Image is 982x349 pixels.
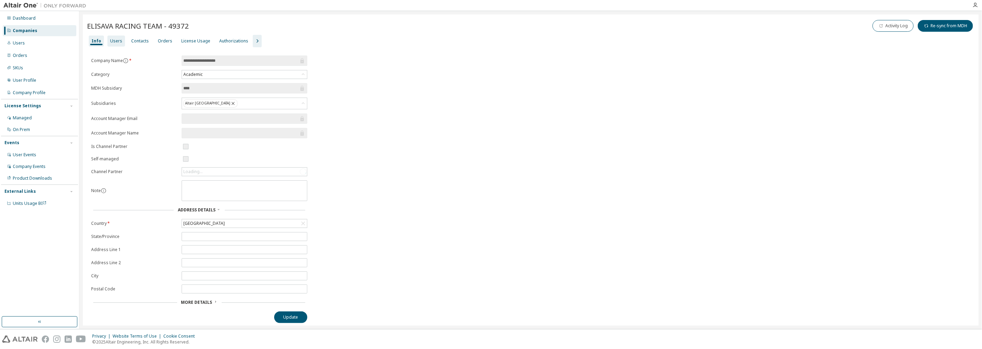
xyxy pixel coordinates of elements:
[92,339,199,345] p: © 2025 Altair Engineering, Inc. All Rights Reserved.
[91,247,177,252] label: Address Line 1
[13,115,32,121] div: Managed
[13,90,46,96] div: Company Profile
[113,333,163,339] div: Website Terms of Use
[918,20,973,32] button: Re-sync from MDH
[182,220,226,227] div: [GEOGRAPHIC_DATA]
[91,144,177,149] label: Is Channel Partner
[13,65,23,71] div: SKUs
[178,207,215,213] span: Address Details
[13,40,25,46] div: Users
[91,234,177,239] label: State/Province
[4,103,41,109] div: License Settings
[101,188,106,193] button: information
[182,168,307,176] div: Loading...
[182,70,307,79] div: Academic
[91,86,177,91] label: MDH Subsidary
[163,333,199,339] div: Cookie Consent
[91,169,177,174] label: Channel Partner
[3,2,90,9] img: Altair One
[4,189,36,194] div: External Links
[91,116,177,121] label: Account Manager Email
[181,299,212,305] span: More Details
[91,156,177,162] label: Self-managed
[91,286,177,292] label: Postal Code
[13,152,36,158] div: User Events
[76,336,86,343] img: youtube.svg
[183,99,238,108] div: Altair [GEOGRAPHIC_DATA]
[91,101,177,106] label: Subsidiaries
[13,53,27,58] div: Orders
[13,200,47,206] span: Units Usage BI
[91,188,101,193] label: Note
[873,20,914,32] button: Activity Log
[181,38,210,44] div: License Usage
[110,38,122,44] div: Users
[65,336,72,343] img: linkedin.svg
[91,221,177,226] label: Country
[92,333,113,339] div: Privacy
[182,98,307,109] div: Altair [GEOGRAPHIC_DATA]
[2,336,38,343] img: altair_logo.svg
[158,38,172,44] div: Orders
[219,38,248,44] div: Authorizations
[182,71,204,78] div: Academic
[182,219,307,228] div: [GEOGRAPHIC_DATA]
[91,273,177,279] label: City
[91,58,177,63] label: Company Name
[91,260,177,266] label: Address Line 2
[91,130,177,136] label: Account Manager Name
[53,336,60,343] img: instagram.svg
[123,58,128,63] button: information
[92,38,101,44] div: Info
[274,311,307,323] button: Update
[13,164,46,169] div: Company Events
[183,169,203,174] div: Loading...
[42,336,49,343] img: facebook.svg
[87,21,189,31] span: ELISAVA RACING TEAM - 49372
[91,72,177,77] label: Category
[4,140,19,146] div: Events
[131,38,149,44] div: Contacts
[13,176,52,181] div: Product Downloads
[13,28,37,33] div: Companies
[13,16,36,21] div: Dashboard
[13,78,36,83] div: User Profile
[13,127,30,132] div: On Prem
